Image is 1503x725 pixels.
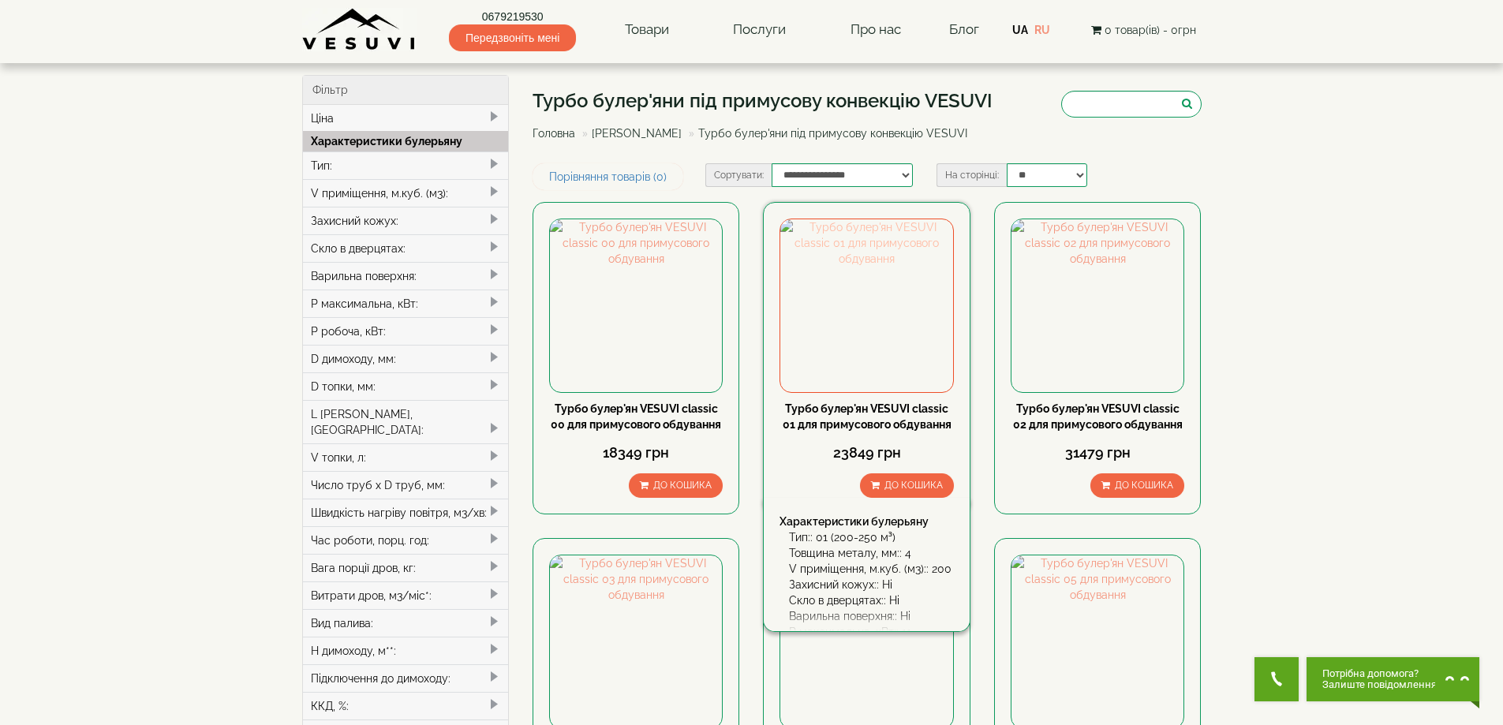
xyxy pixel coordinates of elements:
div: Тип:: 01 (200-250 м³) [789,529,953,545]
a: Турбо булер'ян VESUVI classic 01 для примусового обдування [783,402,952,431]
div: H димоходу, м**: [303,637,509,664]
div: Вид палива: [303,609,509,637]
a: Головна [533,127,575,140]
button: До кошика [1090,473,1184,498]
div: Захисний кожух:: Ні [789,577,953,592]
img: Турбо булер'ян VESUVI classic 02 для примусового обдування [1011,219,1183,391]
h1: Турбо булер'яни під примусову конвекцію VESUVI [533,91,993,111]
div: Тип: [303,151,509,179]
div: Фільтр [303,76,509,105]
div: L [PERSON_NAME], [GEOGRAPHIC_DATA]: [303,400,509,443]
a: Турбо булер'ян VESUVI classic 02 для примусового обдування [1013,402,1183,431]
div: ККД, %: [303,692,509,719]
div: P робоча, кВт: [303,317,509,345]
div: Варильна поверхня: [303,262,509,290]
span: 0 товар(ів) - 0грн [1105,24,1196,36]
span: До кошика [884,480,943,491]
div: D топки, мм: [303,372,509,400]
span: Передзвоніть мені [449,24,576,51]
div: 18349 грн [549,443,723,463]
div: V приміщення, м.куб. (м3): [303,179,509,207]
a: UA [1012,24,1028,36]
div: V приміщення, м.куб. (м3):: 200 [789,561,953,577]
label: На сторінці: [937,163,1007,187]
div: Характеристики булерьяну [303,131,509,151]
div: Захисний кожух: [303,207,509,234]
span: До кошика [653,480,712,491]
a: Товари [609,12,685,48]
button: Get Call button [1254,657,1299,701]
a: Турбо булер'ян VESUVI classic 00 для примусового обдування [551,402,721,431]
div: Витрати дров, м3/міс*: [303,581,509,609]
img: Завод VESUVI [302,8,417,51]
div: Скло в дверцятах:: Ні [789,592,953,608]
a: 0679219530 [449,9,576,24]
a: RU [1034,24,1050,36]
div: Товщина металу, мм:: 4 [789,545,953,561]
div: Підключення до димоходу: [303,664,509,692]
button: До кошика [629,473,723,498]
div: 31479 грн [1011,443,1184,463]
button: 0 товар(ів) - 0грн [1086,21,1201,39]
div: P максимальна, кВт: [303,290,509,317]
div: Час роботи, порц. год: [303,526,509,554]
div: V топки, л: [303,443,509,471]
a: Послуги [717,12,802,48]
a: Порівняння товарів (0) [533,163,683,190]
button: До кошика [860,473,954,498]
img: Турбо булер'ян VESUVI classic 01 для примусового обдування [780,219,952,391]
span: Залиште повідомлення [1322,679,1437,690]
img: Турбо булер'ян VESUVI classic 00 для примусового обдування [550,219,722,391]
button: Chat button [1307,657,1479,701]
div: Характеристики булерьяну [780,514,953,529]
div: Скло в дверцятах: [303,234,509,262]
div: Швидкість нагріву повітря, м3/хв: [303,499,509,526]
a: Про нас [835,12,917,48]
a: Блог [949,21,979,37]
li: Турбо булер'яни під примусову конвекцію VESUVI [685,125,967,141]
div: 23849 грн [780,443,953,463]
a: [PERSON_NAME] [592,127,682,140]
span: До кошика [1115,480,1173,491]
div: Вага порції дров, кг: [303,554,509,581]
label: Сортувати: [705,163,772,187]
div: Число труб x D труб, мм: [303,471,509,499]
span: Потрібна допомога? [1322,668,1437,679]
div: D димоходу, мм: [303,345,509,372]
div: Ціна [303,105,509,132]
